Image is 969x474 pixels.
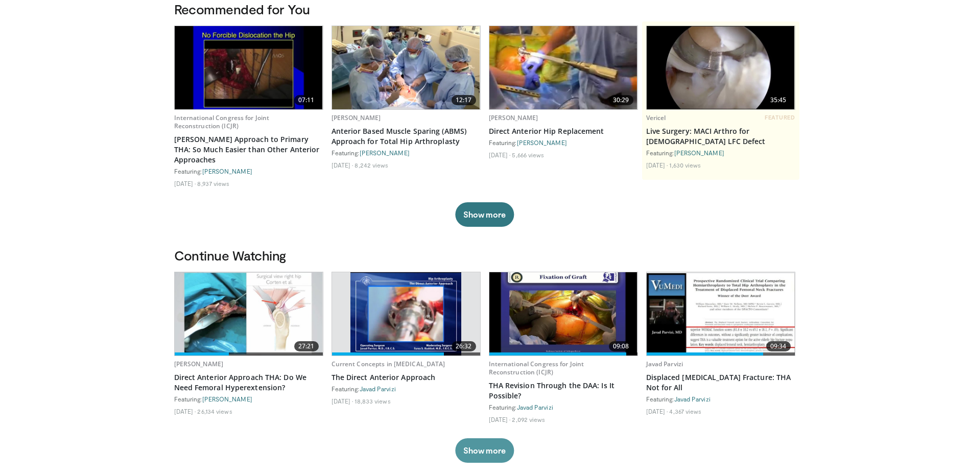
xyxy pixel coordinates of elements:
li: [DATE] [489,415,511,423]
li: 5,666 views [512,151,544,159]
span: 09:34 [766,341,791,351]
li: [DATE] [174,407,196,415]
li: [DATE] [646,161,668,169]
a: Vericel [646,113,666,122]
div: Featuring: [332,385,481,393]
li: [DATE] [489,151,511,159]
h3: Continue Watching [174,247,795,264]
a: [PERSON_NAME] [332,113,381,122]
img: 012d997d-19c4-4fc7-adff-bcd4bf1aa9be.620x360_q85_upscale.jpg [489,26,637,109]
a: [PERSON_NAME] [202,168,252,175]
div: Featuring: [646,149,795,157]
span: 35:45 [766,95,791,105]
a: Direct Anterior Hip Replacement [489,126,638,136]
span: 30:29 [609,95,633,105]
div: Featuring: [174,167,323,175]
li: 2,092 views [512,415,545,423]
a: Javad Parvizi [646,360,683,368]
a: 07:11 [175,26,323,109]
a: Javad Parvizi [517,404,553,411]
a: Current Concepts in [MEDICAL_DATA] [332,360,445,368]
h3: Recommended for You [174,1,795,17]
a: 12:17 [332,26,480,109]
a: International Congress for Joint Reconstruction (ICJR) [174,113,270,130]
a: [PERSON_NAME] [202,395,252,402]
li: 8,242 views [354,161,388,169]
a: 27:21 [175,272,323,355]
img: 245458_0000_1.png.620x360_q85_upscale.jpg [647,273,795,355]
li: 4,367 views [669,407,701,415]
img: d8369c01-9f89-482a-b98f-10fadee8acc3.620x360_q85_upscale.jpg [332,26,480,109]
img: 39c06b77-4aaf-44b3-a7d8-092cc5de73cb.620x360_q85_upscale.jpg [175,26,323,109]
a: [PERSON_NAME] [174,360,224,368]
a: Live Surgery: MACI Arthro for [DEMOGRAPHIC_DATA] LFC Defect [646,126,795,147]
img: -HDyPxAMiGEr7NQ34xMDoxOjBwO2Ktvk.620x360_q85_upscale.jpg [350,272,462,355]
a: The Direct Anterior Approach [332,372,481,383]
a: Javad Parvizi [674,395,711,402]
button: Show more [455,438,514,463]
li: [DATE] [332,397,353,405]
a: [PERSON_NAME] [674,149,724,156]
div: Featuring: [332,149,481,157]
li: 26,134 views [197,407,232,415]
li: [DATE] [332,161,353,169]
span: FEATURED [765,114,795,121]
a: THA Revision Through the DAA: Is It Possible? [489,381,638,401]
div: Featuring: [489,138,638,147]
div: Featuring: [174,395,323,403]
div: Featuring: [646,395,795,403]
li: [DATE] [646,407,668,415]
a: Displaced [MEDICAL_DATA] Fracture: THA Not for All [646,372,795,393]
a: [PERSON_NAME] [517,139,567,146]
button: Show more [455,202,514,227]
a: Direct Anterior Approach THA: Do We Need Femoral Hyperextension? [174,372,323,393]
span: 26:32 [452,341,476,351]
a: 35:45 [647,26,795,109]
a: 30:29 [489,26,637,109]
a: [PERSON_NAME] [360,149,410,156]
a: International Congress for Joint Reconstruction (ICJR) [489,360,584,376]
a: [PERSON_NAME] Approach to Primary THA: So Much Easier than Other Anterior Approaches [174,134,323,165]
span: 12:17 [452,95,476,105]
a: 26:32 [332,272,480,355]
li: 1,630 views [669,161,701,169]
li: 18,833 views [354,397,390,405]
span: 07:11 [294,95,319,105]
a: Javad Parvizi [360,385,396,392]
span: 09:08 [609,341,633,351]
img: eb023345-1e2d-4374-a840-ddbc99f8c97c.620x360_q85_upscale.jpg [647,26,795,109]
a: Anterior Based Muscle Sparing (ABMS) Approach for Total Hip Arthroplasty [332,126,481,147]
div: Featuring: [489,403,638,411]
span: 27:21 [294,341,319,351]
li: [DATE] [174,179,196,187]
a: 09:08 [489,272,637,355]
li: 8,937 views [197,179,229,187]
a: [PERSON_NAME] [489,113,538,122]
a: 09:34 [647,272,795,355]
img: 9VMYaPmPCVvj9dCH4xMDoxOjB1O8AjAz_1.620x360_q85_upscale.jpg [175,272,323,355]
img: 895ba763-cdd6-4e15-bfe6-50c7ec81a265.620x360_q85_upscale.jpg [489,272,637,355]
